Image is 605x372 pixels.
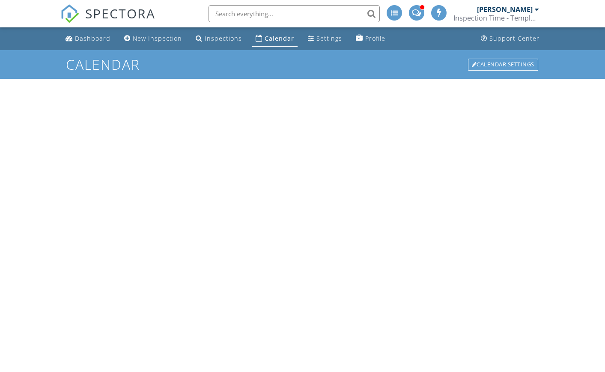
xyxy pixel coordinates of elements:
h1: Calendar [66,57,539,72]
div: Dashboard [75,34,110,42]
div: New Inspection [133,34,182,42]
a: Inspections [192,31,245,47]
div: [PERSON_NAME] [477,5,533,14]
a: Profile [352,31,389,47]
a: Calendar Settings [467,58,539,71]
a: Dashboard [62,31,114,47]
input: Search everything... [209,5,380,22]
a: Calendar [252,31,298,47]
a: Settings [304,31,346,47]
div: Calendar Settings [468,59,538,71]
div: Inspections [205,34,242,42]
div: Inspection Time - Temple/Waco [453,14,539,22]
div: Support Center [489,34,539,42]
div: Calendar [265,34,294,42]
img: The Best Home Inspection Software - Spectora [60,4,79,23]
span: SPECTORA [85,4,155,22]
div: Settings [316,34,342,42]
a: Support Center [477,31,543,47]
a: New Inspection [121,31,185,47]
a: SPECTORA [60,12,155,30]
div: Profile [365,34,385,42]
